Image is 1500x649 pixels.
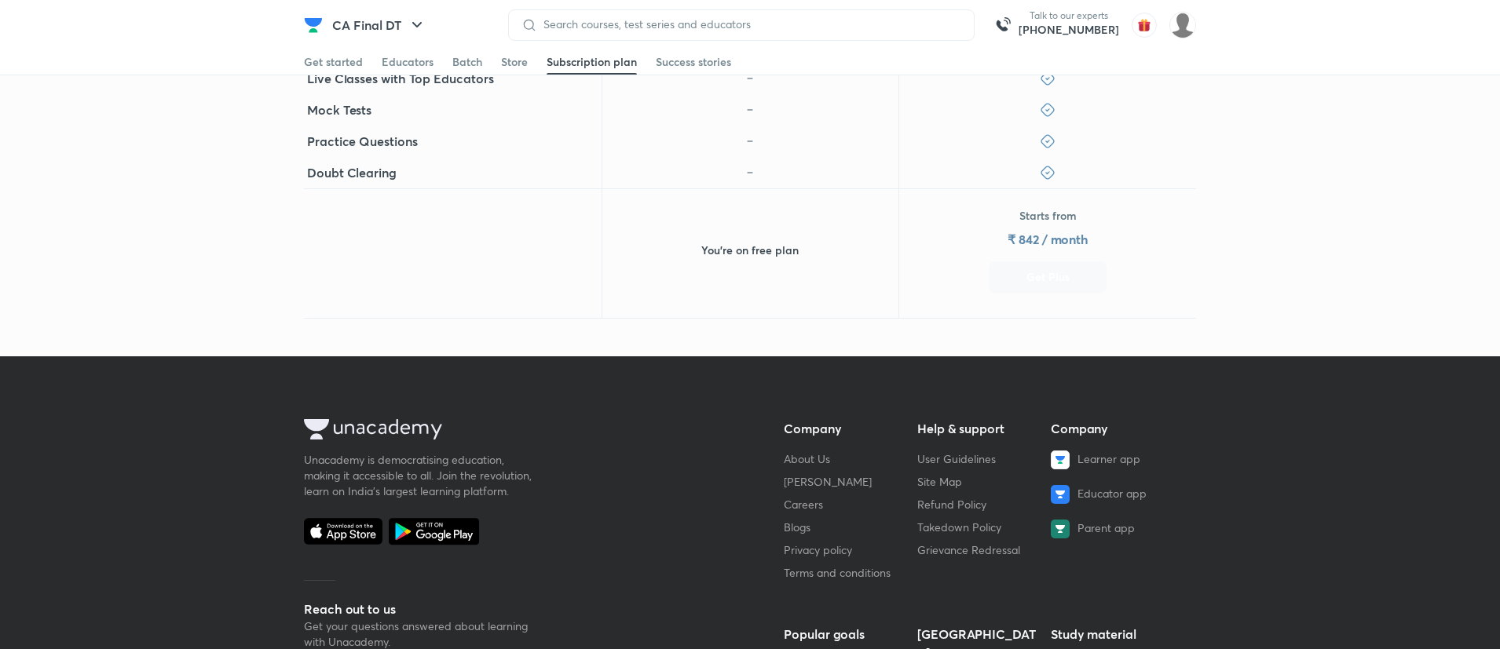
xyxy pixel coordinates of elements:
a: Careers [784,497,823,512]
div: Batch [452,54,482,70]
a: Parent app [1051,520,1172,538]
a: Educator app [1051,485,1172,504]
div: Success stories [656,54,731,70]
div: Subscription plan [547,54,637,70]
h5: Popular goals [784,625,905,644]
a: Terms and conditions [784,565,891,580]
img: icon [742,165,758,180]
a: About Us [784,451,830,466]
h5: ₹ 842 / month [1008,230,1088,249]
img: icon [742,102,758,118]
img: Parent app [1051,520,1070,538]
img: Company Logo [304,16,323,35]
a: Grievance Redressal [917,542,1020,557]
a: Site Map [917,474,962,489]
a: Subscription plan [547,49,637,75]
div: Unacademy is democratising education, making it accessible to all. Join the revolution, learn on ... [304,452,540,499]
div: Get started [304,54,363,70]
p: Talk to our experts [1019,9,1119,22]
a: Get started [304,49,363,75]
a: Learner app [1051,450,1172,469]
h5: Help & support [917,419,1038,438]
h5: Company [784,419,905,438]
a: Refund Policy [917,497,986,512]
div: Educators [382,54,434,70]
p: Starts from [1019,208,1077,224]
a: Blogs [784,520,810,534]
a: Educators [382,49,434,75]
img: icon [742,71,758,86]
h6: You’re on free plan [701,242,799,258]
h5: Mock Tests [307,100,371,119]
h5: Practice Questions [307,132,418,151]
a: Privacy policy [784,542,852,557]
h5: Company [1051,419,1172,438]
h5: Doubt Clearing [307,163,397,182]
img: icon [742,133,758,149]
h5: Reach out to us [304,600,540,618]
div: Store [501,54,528,70]
a: Success stories [656,49,731,75]
a: [PHONE_NUMBER] [1019,22,1119,38]
span: Get Plus [1026,269,1070,285]
img: call-us [987,9,1019,41]
h5: Live Classes with Top Educators [307,69,494,88]
a: Store [501,49,528,75]
input: Search courses, test series and educators [537,18,961,31]
img: Educator app [1051,485,1070,504]
button: CA Final DT [323,9,436,41]
button: Get Plus [989,261,1107,293]
a: Takedown Policy [917,520,1001,534]
img: Navin Kumar [1169,12,1196,38]
a: Batch [452,49,482,75]
img: Learner app [1051,450,1070,469]
a: [PERSON_NAME] [784,474,872,489]
img: Unacademy Logo [304,419,442,439]
h5: Study material [1051,625,1172,644]
a: User Guidelines [917,451,996,466]
img: avatar [1132,13,1157,38]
